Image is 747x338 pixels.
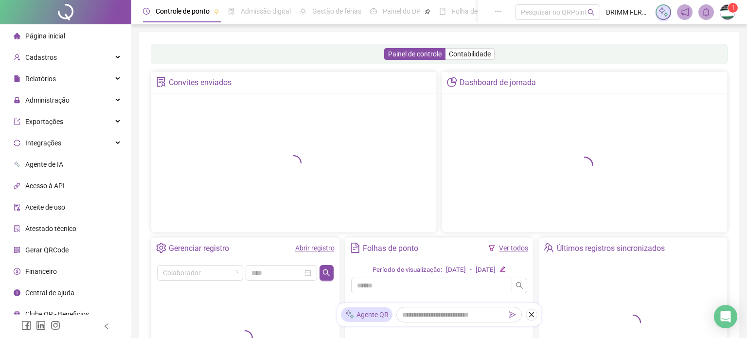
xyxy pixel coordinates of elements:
[509,311,516,318] span: send
[439,8,446,15] span: book
[658,7,669,18] img: sparkle-icon.fc2bf0ac1784a2077858766a79e2daf3.svg
[606,7,650,18] span: DRIMM FERRAMENTAS
[499,244,528,252] a: Ver todos
[156,77,166,87] span: solution
[680,8,689,17] span: notification
[286,155,302,171] span: loading
[25,182,65,190] span: Acesso à API
[495,8,501,15] span: ellipsis
[14,118,20,125] span: export
[228,8,235,15] span: file-done
[25,267,57,275] span: Financeiro
[363,240,418,257] div: Folhas de ponto
[447,77,457,87] span: pie-chart
[476,265,496,275] div: [DATE]
[587,9,595,16] span: search
[383,7,421,15] span: Painel do DP
[373,265,442,275] div: Período de visualização:
[576,157,593,174] span: loading
[625,315,641,330] span: loading
[25,75,56,83] span: Relatórios
[14,289,20,296] span: info-circle
[728,3,738,13] sup: Atualize o seu contato no menu Meus Dados
[14,225,20,232] span: solution
[14,97,20,104] span: lock
[25,203,65,211] span: Aceite de uso
[702,8,711,17] span: bell
[14,75,20,82] span: file
[528,311,535,318] span: close
[25,225,76,232] span: Atestado técnico
[499,266,506,272] span: edit
[103,323,110,330] span: left
[295,244,335,252] a: Abrir registro
[516,282,523,289] span: search
[449,50,491,58] span: Contabilidade
[470,265,472,275] div: -
[25,139,61,147] span: Integrações
[25,53,57,61] span: Cadastros
[452,7,514,15] span: Folha de pagamento
[25,160,63,168] span: Agente de IA
[731,4,735,11] span: 1
[714,305,737,328] div: Open Intercom Messenger
[232,270,238,276] span: loading
[341,307,392,322] div: Agente QR
[388,50,442,58] span: Painel de controle
[300,8,306,15] span: sun
[25,96,70,104] span: Administração
[322,269,330,277] span: search
[169,240,229,257] div: Gerenciar registro
[241,7,291,15] span: Admissão digital
[143,8,150,15] span: clock-circle
[14,140,20,146] span: sync
[14,182,20,189] span: api
[460,74,536,91] div: Dashboard de jornada
[25,246,69,254] span: Gerar QRCode
[169,74,231,91] div: Convites enviados
[312,7,361,15] span: Gestão de férias
[25,289,74,297] span: Central de ajuda
[14,204,20,211] span: audit
[14,311,20,318] span: gift
[25,118,63,125] span: Exportações
[25,310,89,318] span: Clube QR - Beneficios
[21,320,31,330] span: facebook
[36,320,46,330] span: linkedin
[370,8,377,15] span: dashboard
[14,268,20,275] span: dollar
[25,32,65,40] span: Página inicial
[557,240,665,257] div: Últimos registros sincronizados
[345,310,355,320] img: sparkle-icon.fc2bf0ac1784a2077858766a79e2daf3.svg
[14,33,20,39] span: home
[156,243,166,253] span: setting
[14,54,20,61] span: user-add
[544,243,554,253] span: team
[720,5,735,19] img: 73
[446,265,466,275] div: [DATE]
[425,9,430,15] span: pushpin
[51,320,60,330] span: instagram
[350,243,360,253] span: file-text
[488,245,495,251] span: filter
[156,7,210,15] span: Controle de ponto
[213,9,219,15] span: pushpin
[14,247,20,253] span: qrcode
